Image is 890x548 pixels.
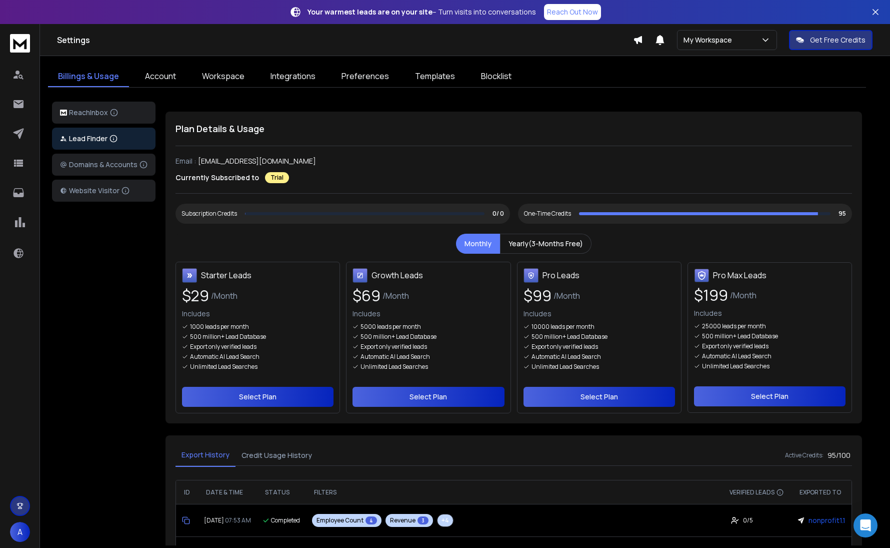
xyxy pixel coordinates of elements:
img: logo [10,34,30,53]
span: $ 99 [523,287,551,305]
p: Get Free Credits [810,35,865,45]
p: Reach Out Now [547,7,598,17]
span: 3 [417,516,428,524]
p: 500 million+ Lead Database [360,333,436,341]
span: 4 [365,516,377,524]
p: Currently Subscribed to [175,173,259,183]
p: Includes [182,309,333,319]
button: +4 [437,514,453,527]
th: STATUS [257,480,306,504]
span: 0 / 5 [743,516,753,524]
button: Export History [175,444,235,467]
button: Select Plan [182,387,333,407]
p: Automatic AI Lead Search [360,353,430,361]
span: Revenue [390,516,415,524]
a: Workspace [192,66,254,87]
p: Automatic AI Lead Search [190,353,259,361]
span: Employee Count [316,516,363,524]
button: Lead Finder [52,128,155,150]
a: Templates [405,66,465,87]
p: Export only verified leads [190,343,256,351]
p: Email : [175,156,196,166]
button: Domains & Accounts [52,154,155,176]
span: /Month [553,290,580,302]
a: nonprofit1.1 [797,510,845,530]
p: 1000 leads per month [190,323,249,331]
p: – Turn visits into conversations [307,7,536,17]
a: Integrations [260,66,325,87]
p: Includes [694,308,845,318]
button: Website Visitor [52,180,155,202]
div: Trial [265,172,289,183]
p: 500 million+ Lead Database [531,333,607,341]
span: /Month [382,290,409,302]
a: Account [135,66,186,87]
p: Includes [523,309,675,319]
p: [EMAIL_ADDRESS][DOMAIN_NAME] [198,156,316,166]
button: Monthly [456,234,500,254]
h3: Pro Max Leads [713,269,766,281]
span: $ 199 [694,286,728,304]
h3: Growth Leads [371,269,423,281]
button: Credit Usage History [235,444,318,466]
th: EXPORTED TO [791,480,851,504]
p: Export only verified leads [702,342,768,350]
button: Select Plan [352,387,504,407]
span: /Month [211,290,237,302]
button: A [10,522,30,542]
p: Unlimited Lead Searches [702,362,769,370]
p: Automatic AI Lead Search [702,352,771,360]
th: FILTERS [306,480,721,504]
p: Unlimited Lead Searches [531,363,599,371]
p: Includes [352,309,504,319]
th: ID [176,480,198,504]
p: My Workspace [683,35,736,45]
p: nonprofit1.1 [808,515,845,525]
button: Get Free Credits [789,30,872,50]
div: Open Intercom Messenger [853,513,877,537]
img: logo [60,110,67,116]
button: Select Plan [523,387,675,407]
span: completed [271,516,300,524]
a: Billings & Usage [48,66,129,87]
h1: Settings [57,34,633,46]
th: DATE & TIME [198,480,257,504]
p: Export only verified leads [531,343,598,351]
div: One-Time Credits [524,210,571,218]
p: 25000 leads per month [702,322,766,330]
strong: Your warmest leads are on your site [307,7,432,17]
p: Automatic AI Lead Search [531,353,601,361]
p: 95 [838,210,846,218]
span: /Month [730,289,756,301]
p: 500 million+ Lead Database [190,333,266,341]
a: Preferences [331,66,399,87]
h3: Pro Leads [542,269,579,281]
p: 10000 leads per month [531,323,594,331]
button: Yearly(3-Months Free) [500,234,591,254]
button: Select Plan [694,386,845,406]
p: 5000 leads per month [360,323,421,331]
p: Unlimited Lead Searches [360,363,428,371]
p: Export only verified leads [360,343,427,351]
span: $ 69 [352,287,380,305]
p: Unlimited Lead Searches [190,363,257,371]
h3: [DATE] [204,516,251,524]
a: Reach Out Now [544,4,601,20]
a: Blocklist [471,66,521,87]
span: 07:53 AM [225,516,251,524]
div: Subscription Credits [181,210,237,218]
span: $ 29 [182,287,209,305]
h1: Plan Details & Usage [175,122,852,136]
button: ReachInbox [52,102,155,124]
h6: Active Credits: [785,451,823,459]
p: 0/ 0 [492,210,504,218]
span: + 4 [441,516,449,524]
h3: 95 / 100 [827,450,852,460]
p: 500 million+ Lead Database [702,332,778,340]
h3: Starter Leads [201,269,251,281]
span: VERIFIED LEADS [729,488,774,496]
